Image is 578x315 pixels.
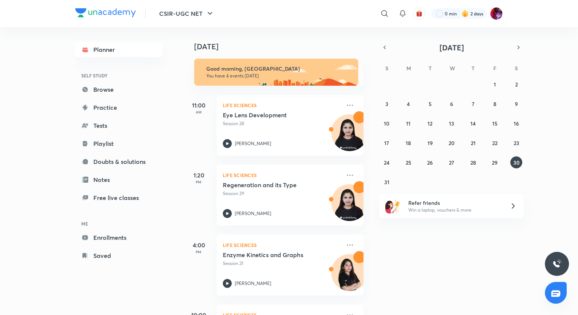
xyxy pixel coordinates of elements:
[467,98,479,110] button: August 7, 2025
[446,137,458,149] button: August 20, 2025
[467,156,479,168] button: August 28, 2025
[449,120,454,127] abbr: August 13, 2025
[75,118,163,133] a: Tests
[492,159,497,166] abbr: August 29, 2025
[390,42,513,53] button: [DATE]
[402,117,414,129] button: August 11, 2025
[385,198,400,214] img: referral
[406,120,411,127] abbr: August 11, 2025
[75,217,163,230] h6: ME
[223,260,341,267] p: Session 21
[75,136,163,151] a: Playlist
[75,8,136,19] a: Company Logo
[384,179,389,186] abbr: August 31, 2025
[515,100,518,108] abbr: August 9, 2025
[385,65,388,72] abbr: Sunday
[184,101,214,110] h5: 11:00
[223,190,341,197] p: Session 29
[510,117,522,129] button: August 16, 2025
[223,101,341,110] p: Life Sciences
[429,100,432,108] abbr: August 5, 2025
[427,139,433,147] abbr: August 19, 2025
[472,65,475,72] abbr: Thursday
[489,156,501,168] button: August 29, 2025
[184,110,214,114] p: AM
[75,248,163,263] a: Saved
[450,65,455,72] abbr: Wednesday
[446,156,458,168] button: August 27, 2025
[75,154,163,169] a: Doubts & solutions
[184,241,214,250] h5: 4:00
[510,98,522,110] button: August 9, 2025
[75,190,163,205] a: Free live classes
[194,59,358,86] img: morning
[472,100,475,108] abbr: August 7, 2025
[424,117,436,129] button: August 12, 2025
[223,181,316,189] h5: Regeneration and its Type
[75,42,163,57] a: Planner
[493,65,496,72] abbr: Friday
[75,82,163,97] a: Browse
[467,137,479,149] button: August 21, 2025
[407,100,410,108] abbr: August 4, 2025
[408,207,501,214] p: Win a laptop, vouchers & more
[514,139,519,147] abbr: August 23, 2025
[223,241,341,250] p: Life Sciences
[424,156,436,168] button: August 26, 2025
[514,120,519,127] abbr: August 16, 2025
[75,8,136,17] img: Company Logo
[467,117,479,129] button: August 14, 2025
[513,159,520,166] abbr: August 30, 2025
[446,117,458,129] button: August 13, 2025
[384,139,389,147] abbr: August 17, 2025
[489,98,501,110] button: August 8, 2025
[332,258,368,294] img: Avatar
[515,81,518,88] abbr: August 2, 2025
[461,10,469,17] img: streak
[402,156,414,168] button: August 25, 2025
[449,159,454,166] abbr: August 27, 2025
[381,176,393,188] button: August 31, 2025
[184,250,214,254] p: PM
[492,139,497,147] abbr: August 22, 2025
[332,118,368,154] img: Avatar
[223,120,341,127] p: Session 28
[490,7,503,20] img: Bidhu Bhushan
[381,156,393,168] button: August 24, 2025
[75,172,163,187] a: Notes
[235,280,271,287] p: [PERSON_NAME]
[416,10,423,17] img: avatar
[552,259,561,268] img: ttu
[223,251,316,259] h5: Enzyme Kinetics and Graphs
[489,117,501,129] button: August 15, 2025
[385,100,388,108] abbr: August 3, 2025
[381,117,393,129] button: August 10, 2025
[427,120,432,127] abbr: August 12, 2025
[427,159,433,166] abbr: August 26, 2025
[381,137,393,149] button: August 17, 2025
[406,139,411,147] abbr: August 18, 2025
[449,139,455,147] abbr: August 20, 2025
[424,98,436,110] button: August 5, 2025
[429,65,432,72] abbr: Tuesday
[75,100,163,115] a: Practice
[223,111,316,119] h5: Eye Lens Development
[381,98,393,110] button: August 3, 2025
[440,42,464,53] span: [DATE]
[471,139,476,147] abbr: August 21, 2025
[206,65,351,72] h6: Good morning, [GEOGRAPHIC_DATA]
[408,199,501,207] h6: Refer friends
[510,137,522,149] button: August 23, 2025
[413,8,425,20] button: avatar
[235,210,271,217] p: [PERSON_NAME]
[492,120,497,127] abbr: August 15, 2025
[75,230,163,245] a: Enrollments
[223,171,341,180] p: Life Sciences
[470,120,476,127] abbr: August 14, 2025
[515,65,518,72] abbr: Saturday
[493,100,496,108] abbr: August 8, 2025
[184,180,214,184] p: PM
[510,78,522,90] button: August 2, 2025
[510,156,522,168] button: August 30, 2025
[402,137,414,149] button: August 18, 2025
